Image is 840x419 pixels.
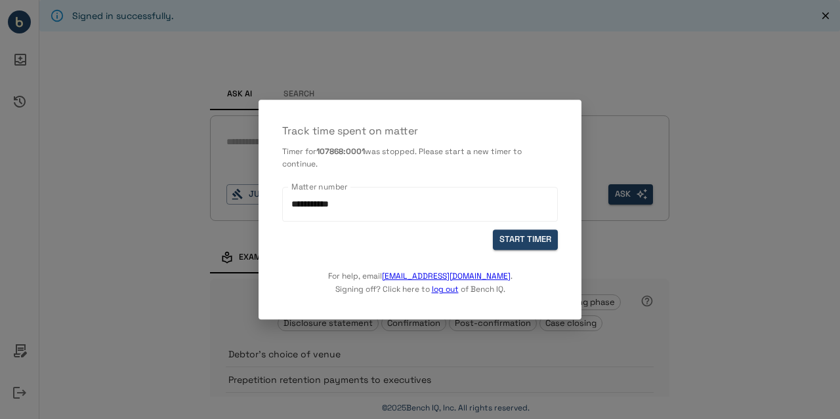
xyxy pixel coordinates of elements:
[282,146,522,170] span: was stopped. Please start a new timer to continue.
[282,123,558,139] p: Track time spent on matter
[432,284,459,294] a: log out
[493,230,558,250] button: START TIMER
[291,181,348,192] label: Matter number
[316,146,365,157] b: 107868:0001
[382,271,511,281] a: [EMAIL_ADDRESS][DOMAIN_NAME]
[282,146,316,157] span: Timer for
[328,250,513,296] p: For help, email . Signing off? Click here to of Bench IQ.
